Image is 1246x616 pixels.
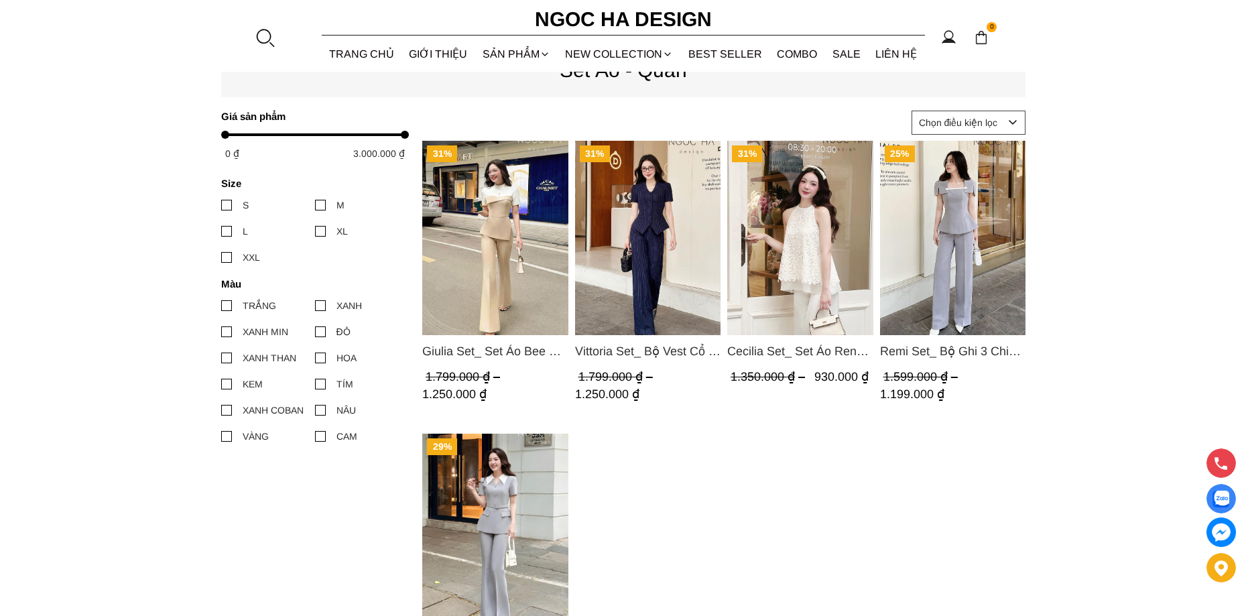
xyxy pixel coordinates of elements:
span: 0 ₫ [225,148,239,159]
a: Product image - Cecilia Set_ Set Áo Ren Cổ Yếm Quần Suông Màu Kem BQ015 [727,141,873,335]
div: KEM [243,377,263,391]
a: LIÊN HỆ [868,36,925,72]
h4: Màu [221,278,400,290]
div: L [243,224,248,239]
span: 1.350.000 ₫ [731,370,808,383]
div: XXL [243,250,260,265]
div: TÍM [336,377,353,391]
img: Display image [1212,491,1229,507]
span: Giulia Set_ Set Áo Bee Mix Cổ Trắng Đính Cúc Quần Loe BQ014 [422,342,568,361]
a: Link to Cecilia Set_ Set Áo Ren Cổ Yếm Quần Suông Màu Kem BQ015 [727,342,873,361]
img: Vittoria Set_ Bộ Vest Cổ V Quần Suông Kẻ Sọc BQ013 [574,141,721,335]
a: BEST SELLER [681,36,770,72]
div: S [243,198,249,212]
img: img-CART-ICON-ksit0nf1 [974,30,989,45]
a: Display image [1206,484,1236,513]
a: Ngoc Ha Design [523,3,724,36]
div: ĐỎ [336,324,351,339]
div: XANH COBAN [243,403,304,418]
div: NÂU [336,403,356,418]
div: XANH [336,298,362,313]
div: VÀNG [243,429,269,444]
span: 1.250.000 ₫ [422,387,487,401]
span: 930.000 ₫ [814,370,869,383]
span: Vittoria Set_ Bộ Vest Cổ V Quần Suông Kẻ Sọc BQ013 [574,342,721,361]
span: 1.799.000 ₫ [426,370,503,383]
span: 1.199.000 ₫ [879,387,944,401]
a: Product image - Vittoria Set_ Bộ Vest Cổ V Quần Suông Kẻ Sọc BQ013 [574,141,721,335]
div: HOA [336,351,357,365]
img: Cecilia Set_ Set Áo Ren Cổ Yếm Quần Suông Màu Kem BQ015 [727,141,873,335]
div: XL [336,224,348,239]
span: 0 [987,22,997,33]
span: Remi Set_ Bộ Ghi 3 Chi Tiết Quần Suông BQ012 [879,342,1025,361]
a: Combo [769,36,825,72]
a: Link to Remi Set_ Bộ Ghi 3 Chi Tiết Quần Suông BQ012 [879,342,1025,361]
span: 1.599.000 ₫ [883,370,960,383]
h4: Giá sản phẩm [221,111,400,122]
span: 3.000.000 ₫ [353,148,405,159]
div: CAM [336,429,357,444]
div: XANH THAN [243,351,296,365]
a: SALE [825,36,869,72]
span: 1.799.000 ₫ [578,370,656,383]
a: Link to Vittoria Set_ Bộ Vest Cổ V Quần Suông Kẻ Sọc BQ013 [574,342,721,361]
div: TRẮNG [243,298,276,313]
span: 1.250.000 ₫ [574,387,639,401]
div: SẢN PHẨM [475,36,558,72]
div: XANH MIN [243,324,288,339]
a: Link to Giulia Set_ Set Áo Bee Mix Cổ Trắng Đính Cúc Quần Loe BQ014 [422,342,568,361]
div: M [336,198,345,212]
a: NEW COLLECTION [558,36,681,72]
a: GIỚI THIỆU [401,36,475,72]
a: messenger [1206,517,1236,547]
h4: Size [221,178,400,189]
img: Giulia Set_ Set Áo Bee Mix Cổ Trắng Đính Cúc Quần Loe BQ014 [422,141,568,335]
span: Cecilia Set_ Set Áo Ren Cổ Yếm Quần Suông Màu Kem BQ015 [727,342,873,361]
img: Remi Set_ Bộ Ghi 3 Chi Tiết Quần Suông BQ012 [879,141,1025,335]
a: Product image - Giulia Set_ Set Áo Bee Mix Cổ Trắng Đính Cúc Quần Loe BQ014 [422,141,568,335]
a: Product image - Remi Set_ Bộ Ghi 3 Chi Tiết Quần Suông BQ012 [879,141,1025,335]
a: TRANG CHỦ [322,36,402,72]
